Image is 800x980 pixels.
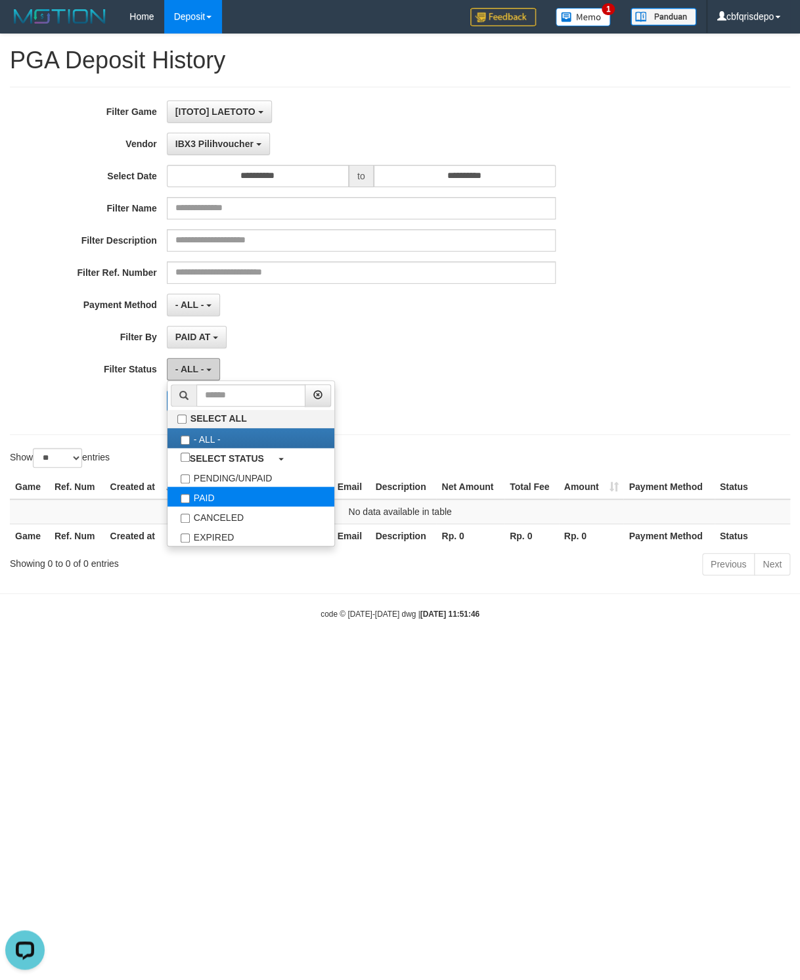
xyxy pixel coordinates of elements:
th: Payment Method [623,523,714,548]
label: - ALL - [167,428,334,448]
label: Show entries [10,448,110,468]
img: MOTION_logo.png [10,7,110,26]
label: PAID [167,487,334,506]
a: SELECT STATUS [167,448,334,467]
th: Amount: activate to sort column ascending [559,475,624,499]
img: Feedback.jpg [470,8,536,26]
h1: PGA Deposit History [10,47,790,74]
input: PAID [181,494,190,503]
th: Description [370,523,436,548]
span: - ALL - [175,364,204,374]
button: IBX3 Pilihvoucher [167,133,270,155]
a: Previous [702,553,755,575]
input: CANCELED [181,514,190,523]
button: - ALL - [167,294,220,316]
b: SELECT STATUS [190,453,264,464]
input: EXPIRED [181,533,190,543]
div: Showing 0 to 0 of 0 entries [10,552,324,570]
th: Net Amount [436,475,504,499]
th: Ref. Num [49,523,105,548]
input: - ALL - [181,435,190,445]
th: Total Fee [504,475,559,499]
th: Game [10,523,49,548]
button: PAID AT [167,326,227,348]
th: Description [370,475,436,499]
label: PENDING/UNPAID [167,467,334,487]
th: Email [332,475,370,499]
small: code © [DATE]-[DATE] dwg | [321,610,479,619]
button: - ALL - [167,358,220,380]
button: Open LiveChat chat widget [5,5,45,45]
input: SELECT ALL [177,414,187,424]
a: Next [754,553,790,575]
th: Email [332,523,370,548]
th: Status [715,523,790,548]
th: Created at: activate to sort column ascending [104,475,181,499]
th: Status [715,475,790,499]
select: Showentries [33,448,82,468]
th: Game [10,475,49,499]
td: No data available in table [10,499,790,524]
th: Payment Method [623,475,714,499]
img: panduan.png [631,8,696,26]
th: Rp. 0 [559,523,624,548]
span: IBX3 Pilihvoucher [175,139,254,149]
strong: [DATE] 11:51:46 [420,610,479,619]
th: Ref. Num [49,475,105,499]
th: Created at [104,523,181,548]
span: - ALL - [175,300,204,310]
img: Button%20Memo.svg [556,8,611,26]
span: to [349,165,374,187]
label: EXPIRED [167,526,334,546]
button: [ITOTO] LAETOTO [167,100,272,123]
span: 1 [602,3,615,15]
label: CANCELED [167,506,334,526]
span: [ITOTO] LAETOTO [175,106,256,117]
input: PENDING/UNPAID [181,474,190,483]
input: SELECT STATUS [181,453,190,462]
span: PAID AT [175,332,210,342]
th: Rp. 0 [504,523,559,548]
label: SELECT ALL [167,410,334,428]
th: Rp. 0 [436,523,504,548]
